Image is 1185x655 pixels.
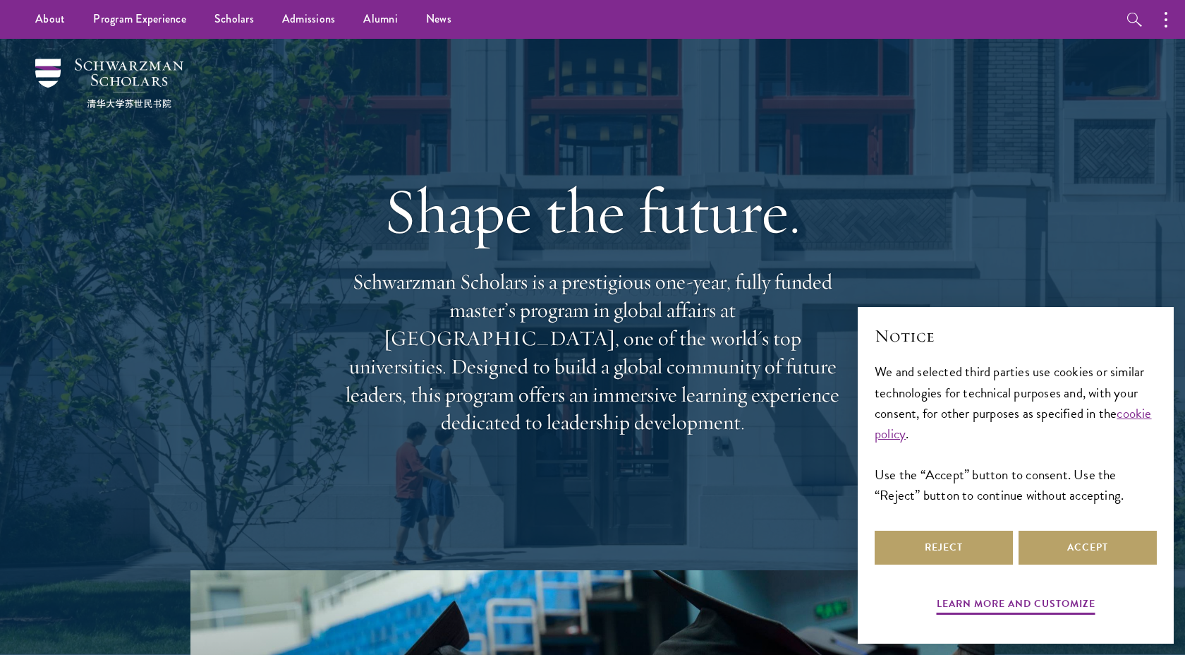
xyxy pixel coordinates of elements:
p: Schwarzman Scholars is a prestigious one-year, fully funded master’s program in global affairs at... [339,268,846,437]
button: Accept [1019,531,1157,565]
h1: Shape the future. [339,172,846,251]
h2: Notice [875,324,1157,348]
a: cookie policy [875,403,1152,444]
button: Learn more and customize [937,595,1095,617]
div: We and selected third parties use cookies or similar technologies for technical purposes and, wit... [875,361,1157,505]
button: Reject [875,531,1013,565]
img: Schwarzman Scholars [35,59,183,108]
